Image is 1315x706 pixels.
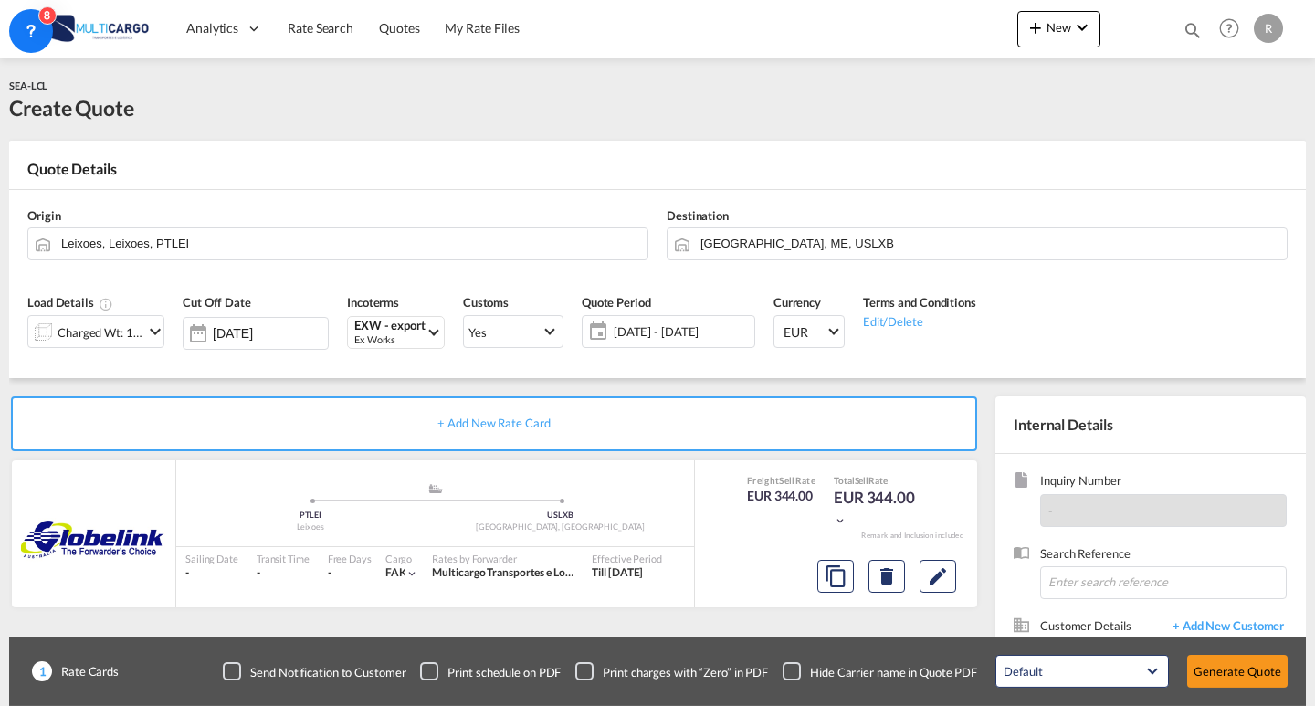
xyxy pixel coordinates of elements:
span: Incoterms [347,295,399,310]
span: New [1025,20,1093,35]
md-checkbox: Checkbox No Ink [223,662,405,680]
span: + Add New Rate Card [437,416,550,430]
span: - [1048,503,1053,518]
md-input-container: Leixoes, Leixoes, PTLEI [27,227,648,260]
span: Inquiry Number [1040,472,1287,493]
span: Help [1214,13,1245,44]
div: Create Quote [9,93,134,122]
div: EUR 344.00 [834,487,925,531]
md-icon: icon-plus 400-fg [1025,16,1047,38]
span: Sell [855,475,869,486]
div: Remark and Inclusion included [847,531,977,541]
md-icon: icon-calendar [583,321,605,342]
div: Edit/Delete [863,311,976,330]
div: Sailing Date [185,552,238,565]
md-select: Select Incoterms: EXW - export Ex Works [347,316,445,349]
div: icon-magnify [1183,20,1203,47]
span: My Rate Files [445,20,520,36]
span: Origin [27,208,60,223]
div: Rates by Forwarder [432,552,573,565]
div: + Add New Rate Card [11,396,977,451]
md-icon: icon-chevron-down [834,514,847,527]
div: - [257,565,310,581]
div: Multicargo Transportes e Logistica [432,565,573,581]
span: Cut Off Date [183,295,251,310]
span: Analytics [186,19,238,37]
md-input-container: Lisbon, ME, USLXB [667,227,1288,260]
input: Search by Door/Port [700,227,1278,259]
span: Currency [773,295,821,310]
md-icon: icon-chevron-down [1071,16,1093,38]
div: Help [1214,13,1254,46]
span: Multicargo Transportes e Logistica [432,565,595,579]
div: EUR 344.00 [747,487,815,505]
md-checkbox: Checkbox No Ink [575,662,768,680]
md-select: Select Currency: € EUREuro [773,315,845,348]
div: Freight Rate [747,474,815,487]
span: Till [DATE] [592,565,643,579]
div: Default [1004,664,1042,679]
div: Charged Wt: 1.00 W/Micon-chevron-down [27,315,164,348]
span: [DATE] - [DATE] [614,323,750,340]
span: Quote Period [582,295,651,310]
span: FAK [385,565,406,579]
span: Rate Cards [52,663,119,680]
div: R [1254,14,1283,43]
div: Yes [468,325,487,340]
input: Search by Door/Port [61,227,638,259]
div: Ex Works [354,332,426,346]
span: EUR [784,323,826,342]
button: Edit [920,560,956,593]
span: Terms and Conditions [863,295,976,310]
div: Internal Details [995,396,1306,453]
img: GLOBELINK [21,518,166,564]
span: Load Details [27,295,113,310]
md-checkbox: Checkbox No Ink [420,662,561,680]
input: Enter search reference [1040,566,1287,599]
div: Transit Time [257,552,310,565]
div: Print schedule on PDF [447,664,561,680]
md-icon: icon-magnify [1183,20,1203,40]
span: + Add New Customer [1163,617,1287,638]
input: Select [213,326,328,341]
span: Customer Details [1040,617,1163,638]
md-checkbox: Checkbox No Ink [783,662,977,680]
div: Hide Carrier name in Quote PDF [810,664,977,680]
button: Delete [868,560,905,593]
span: Customs [463,295,509,310]
div: Total Rate [834,474,925,487]
span: Destination [667,208,729,223]
span: 1 [32,661,52,681]
span: SEA-LCL [9,79,47,91]
div: Leixoes [185,522,436,533]
div: Print charges with “Zero” in PDF [603,664,768,680]
span: Quotes [379,20,419,36]
md-icon: icon-chevron-down [144,321,166,342]
md-icon: Chargeable Weight [99,297,113,311]
div: PTLEI [185,510,436,522]
md-select: Select Customs: Yes [463,315,563,348]
button: icon-plus 400-fgNewicon-chevron-down [1017,11,1100,47]
div: Cargo [385,552,419,565]
div: Free Days [328,552,372,565]
span: Rate Search [288,20,353,36]
div: [GEOGRAPHIC_DATA], [GEOGRAPHIC_DATA] [436,522,686,533]
div: Charged Wt: 1.00 W/M [58,320,143,345]
div: Effective Period [592,552,661,565]
button: Copy [817,560,854,593]
span: [DATE] - [DATE] [609,319,754,344]
div: EXW - export [354,319,426,332]
div: Till 12 Oct 2025 [592,565,643,581]
div: - [185,565,238,581]
md-icon: assets/icons/custom/copyQuote.svg [825,565,847,587]
div: USLXB [436,510,686,522]
button: Generate Quote [1187,655,1288,688]
img: 82db67801a5411eeacfdbd8acfa81e61.png [27,8,151,49]
md-icon: icon-chevron-down [405,567,418,580]
div: Send Notification to Customer [250,664,405,680]
span: Sell [779,475,794,486]
span: Search Reference [1040,545,1287,566]
div: - [328,565,331,581]
md-icon: assets/icons/custom/ship-fill.svg [425,484,447,493]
